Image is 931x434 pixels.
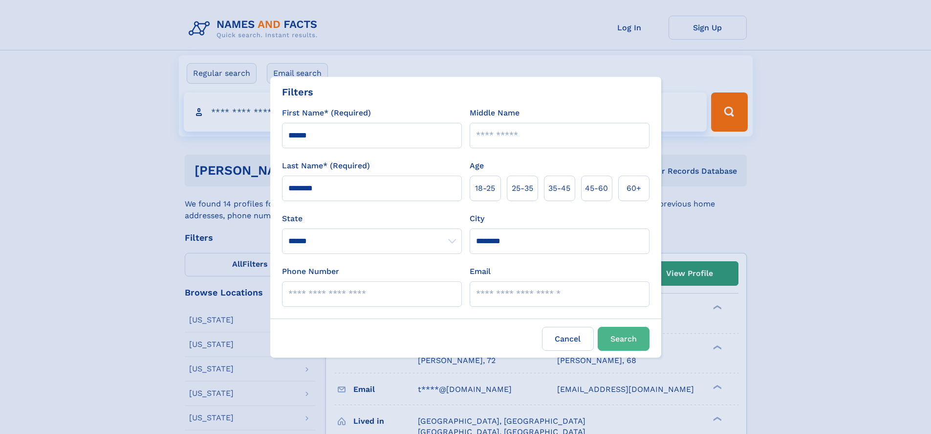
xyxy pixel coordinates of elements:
label: Cancel [542,327,594,351]
span: 60+ [627,183,641,194]
label: Middle Name [470,107,520,119]
label: Email [470,266,491,277]
div: Filters [282,85,313,99]
label: Phone Number [282,266,339,277]
label: City [470,213,484,225]
span: 18‑25 [475,183,495,194]
label: Last Name* (Required) [282,160,370,172]
label: Age [470,160,484,172]
span: 45‑60 [585,183,608,194]
span: 35‑45 [548,183,570,194]
label: State [282,213,462,225]
label: First Name* (Required) [282,107,371,119]
span: 25‑35 [512,183,533,194]
button: Search [598,327,650,351]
